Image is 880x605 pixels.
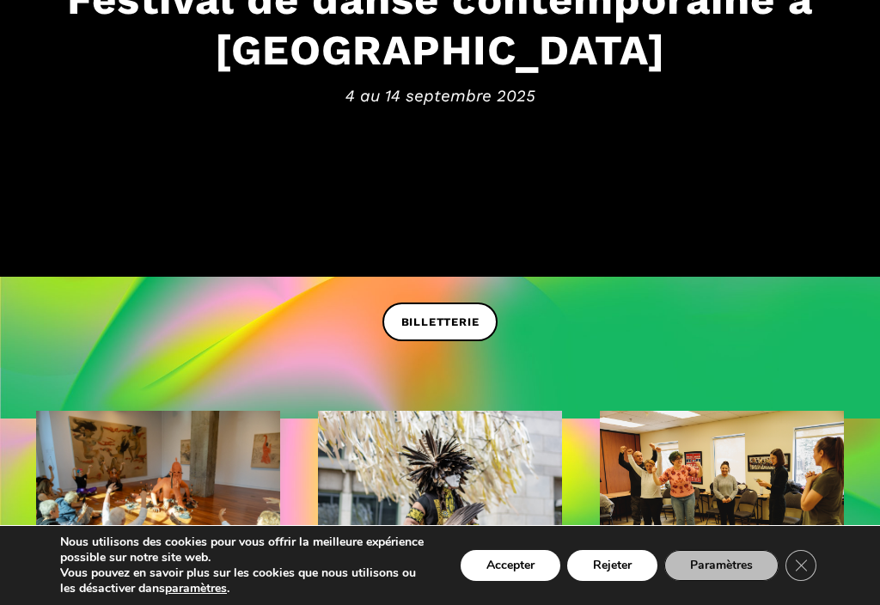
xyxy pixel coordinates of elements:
[664,550,779,581] button: Paramètres
[60,565,431,596] p: Vous pouvez en savoir plus sur les cookies que nous utilisons ou les désactiver dans .
[318,411,562,573] img: R Barbara Diabo 11 crédit Romain Lorraine (30)
[36,411,280,573] img: 20240905-9595
[60,535,431,565] p: Nous utilisons des cookies pour vous offrir la meilleure expérience possible sur notre site web.
[165,581,227,596] button: paramètres
[785,550,816,581] button: Close GDPR Cookie Banner
[17,83,863,109] span: 4 au 14 septembre 2025
[401,314,480,332] span: BILLETTERIE
[461,550,560,581] button: Accepter
[567,550,657,581] button: Rejeter
[600,411,844,573] img: CARI, 8 mars 2023-209
[382,302,498,341] a: BILLETTERIE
